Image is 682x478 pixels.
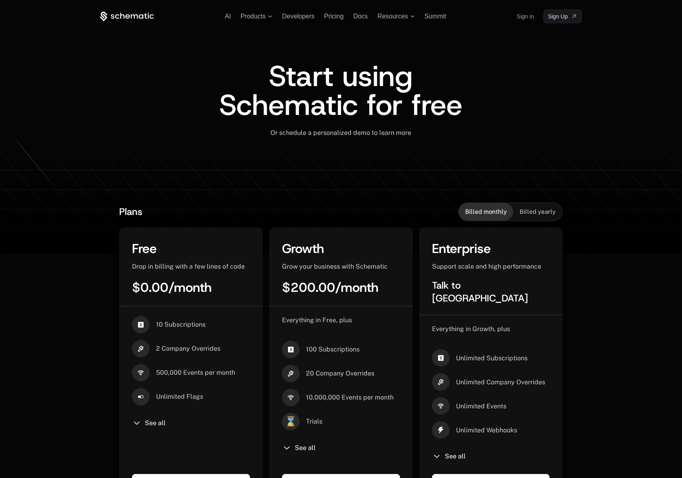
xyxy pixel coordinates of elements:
span: Start using Schematic for free [219,57,462,124]
span: Unlimited Subscriptions [456,354,528,363]
span: Products [240,13,266,20]
a: [object Object] [544,10,582,23]
span: Everything in Growth, plus [432,325,510,333]
a: AI [225,13,231,20]
span: Talk to [GEOGRAPHIC_DATA] [432,279,528,305]
span: See all [295,445,316,451]
span: Everything in Free, plus [282,316,352,324]
i: cashapp [432,349,450,367]
i: chevron-down [132,418,142,428]
i: cashapp [132,316,150,333]
a: Docs [353,13,368,20]
a: Pricing [324,13,344,20]
i: chevron-down [432,452,442,461]
span: Billed yearly [520,208,556,216]
i: hammer [432,373,450,391]
span: Drop in billing with a few lines of code [132,263,245,270]
i: boolean-on [132,388,150,406]
span: ⌛ [282,413,300,430]
span: Billed monthly [465,208,507,216]
span: $200.00 [282,279,335,296]
span: Trials [306,417,322,426]
span: 20 Company Overrides [306,369,374,378]
span: Unlimited Events [456,402,506,411]
a: Sign in [517,10,534,23]
span: Free [132,240,157,257]
span: See all [445,453,466,460]
span: Unlimited Company Overrides [456,378,545,387]
span: Support scale and high performance [432,263,541,270]
i: hammer [132,340,150,357]
span: / month [168,279,212,296]
span: Plans [119,205,142,218]
span: $0.00 [132,279,168,296]
span: 2 Company Overrides [156,344,220,353]
span: Unlimited Flags [156,392,203,401]
span: Resources [378,13,408,20]
i: signal [132,364,150,382]
i: cashapp [282,341,300,358]
span: 100 Subscriptions [306,345,360,354]
span: Enterprise [432,240,491,257]
a: Developers [282,13,314,20]
span: Or schedule a personalized demo to learn more [270,129,411,137]
span: See all [145,420,166,426]
i: thunder [432,421,450,439]
span: / month [335,279,378,296]
span: Unlimited Webhooks [456,426,517,435]
span: 10,000,000 Events per month [306,393,394,402]
a: Summit [424,13,446,20]
span: Growth [282,240,324,257]
span: Sign Up [548,12,568,20]
i: signal [282,389,300,406]
i: signal [432,397,450,415]
i: chevron-down [282,443,292,453]
span: Grow your business with Schematic [282,263,388,270]
span: 500,000 Events per month [156,368,235,377]
i: hammer [282,365,300,382]
span: 10 Subscriptions [156,320,206,329]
